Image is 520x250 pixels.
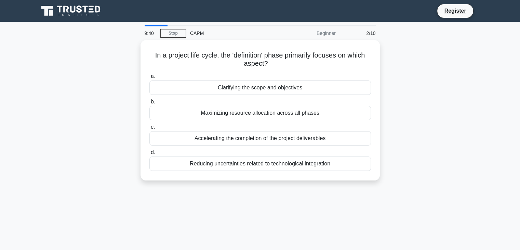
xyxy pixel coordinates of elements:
[151,99,155,104] span: b.
[280,26,340,40] div: Beginner
[151,73,155,79] span: a.
[340,26,380,40] div: 2/10
[151,124,155,130] span: c.
[440,7,470,15] a: Register
[151,149,155,155] span: d.
[149,157,371,171] div: Reducing uncertainties related to technological integration
[186,26,280,40] div: CAPM
[160,29,186,38] a: Stop
[149,106,371,120] div: Maximizing resource allocation across all phases
[149,80,371,95] div: Clarifying the scope and objectives
[149,51,372,68] h5: In a project life cycle, the 'definition' phase primarily focuses on which aspect?
[141,26,160,40] div: 9:40
[149,131,371,146] div: Accelerating the completion of the project deliverables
